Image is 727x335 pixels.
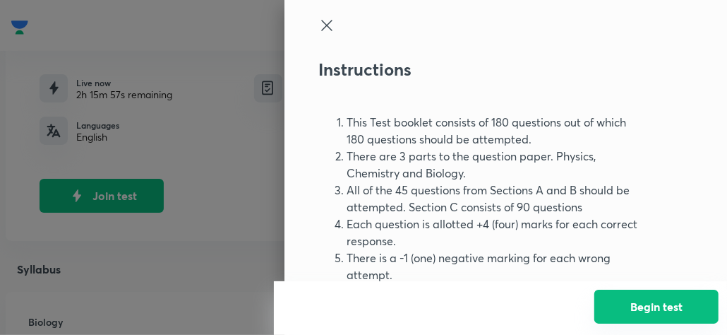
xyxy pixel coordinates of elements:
[347,114,646,148] li: This Test booklet consists of 180 questions out of which 180 questions should be attempted.
[347,216,646,249] li: Each question is allotted +4 (four) marks for each correct response.
[318,59,646,80] h2: Instructions
[347,148,646,182] li: There are 3 parts to the question paper. Physics, Chemistry and Biology.
[347,249,646,283] li: There is a -1 (one) negative marking for each wrong attempt.
[347,182,646,216] li: All of the 45 questions from Sections A and B should be attempted. Section C consists of 90 quest...
[594,290,719,324] button: Begin test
